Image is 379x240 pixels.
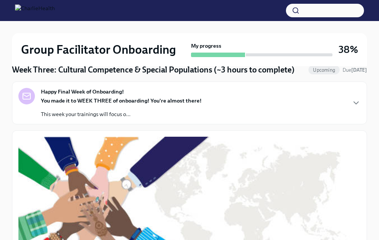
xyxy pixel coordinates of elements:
[41,97,202,104] strong: You made it to WEEK THREE of onboarding! You're almost there!
[338,43,358,56] h3: 38%
[191,42,221,50] strong: My progress
[41,88,124,95] strong: Happy Final Week of Onboarding!
[12,64,295,75] h4: Week Three: Cultural Competence & Special Populations (~3 hours to complete)
[41,110,202,118] p: This week your trainings will focus o...
[21,42,176,57] h2: Group Facilitator Onboarding
[308,67,340,73] span: Upcoming
[351,67,367,73] strong: [DATE]
[15,5,55,17] img: CharlieHealth
[343,66,367,74] span: September 1st, 2025 10:00
[343,67,367,73] span: Due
